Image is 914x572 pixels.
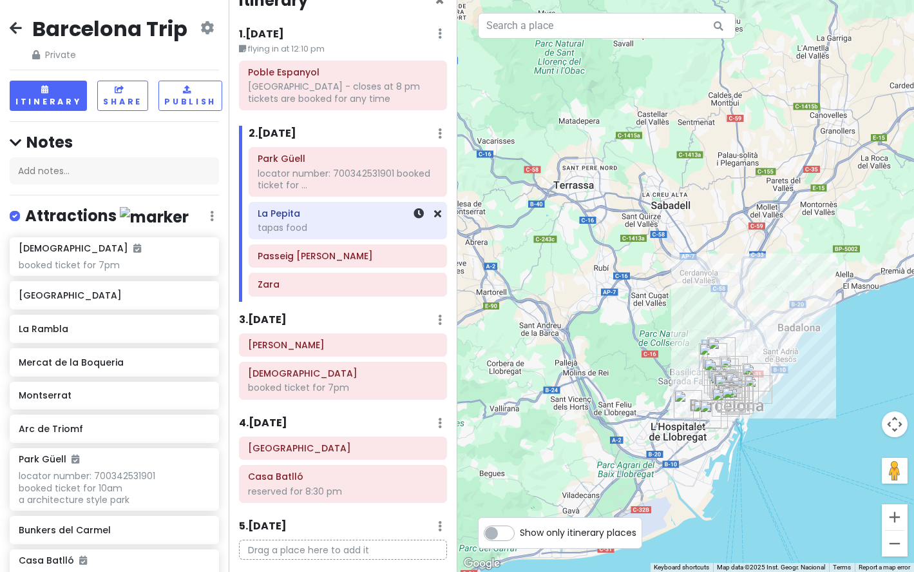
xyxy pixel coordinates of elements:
h6: Mercat de la Boqueria [19,357,209,368]
a: Open this area in Google Maps (opens a new window) [461,555,503,572]
h6: Casa Batlló [19,555,87,566]
h6: 2 . [DATE] [249,127,296,141]
div: reserved for 8:30 pm [248,486,438,497]
i: Added to itinerary [71,455,79,464]
div: locator number: 700342531901 booked ticket for ... [258,168,438,191]
span: Map data ©2025 Inst. Geogr. Nacional [717,564,825,571]
img: Google [461,555,503,572]
h6: Arc de Triomf [19,423,209,435]
div: El Tribut [744,375,772,404]
span: Show only itinerary places [520,526,636,540]
input: Search a place [478,13,736,39]
h6: Passeig de Gràcia [258,250,438,262]
div: Vila de Gràcia [702,357,730,386]
h6: 1 . [DATE] [239,28,284,41]
h6: Ciutadella Park [248,442,438,454]
div: tapas food [258,222,438,233]
div: Sagrada Família [719,356,748,384]
div: Ciutadella Park [730,376,759,404]
span: Private [32,48,187,62]
div: [GEOGRAPHIC_DATA] - closes at 8 pm tickets are booked for any time [248,81,438,104]
div: Poble Espanyol [693,400,721,428]
div: Passeig de Gràcia [709,370,738,398]
h6: Poble Espanyol [248,66,438,78]
a: Terms [833,564,851,571]
div: La Pedrera - Casa Milà [707,367,736,395]
p: Drag a place here to add it [239,540,447,560]
button: Drag Pegman onto the map to open Street View [882,458,908,484]
h2: Barcelona Trip [32,15,187,43]
h6: La Rambla [19,323,209,335]
img: marker [120,207,189,227]
h6: [DEMOGRAPHIC_DATA] [19,242,141,254]
h6: Montserrat [19,390,209,401]
h6: 4 . [DATE] [239,417,287,430]
button: Map camera controls [882,411,908,437]
h6: Park Güell [19,453,79,465]
div: locator number: 700342531901 booked ticket for 10am a architecture style park [19,470,209,506]
button: Keyboard shortcuts [654,563,709,572]
h6: Bunkers del Carmel [19,524,209,536]
button: Publish [158,81,222,111]
div: Bunkers del Carmel [707,337,736,366]
button: Zoom out [882,531,908,557]
button: Itinerary [10,81,87,111]
div: La Plata [725,386,754,414]
button: Share [97,81,148,111]
h6: Casa Batlló [248,471,438,482]
div: Bar Brutal [725,380,753,409]
div: La Pepita [704,359,739,393]
h6: Park Güell [258,153,438,164]
i: Added to itinerary [133,244,141,253]
div: Can Dende [742,363,770,391]
h6: [GEOGRAPHIC_DATA] [19,290,209,301]
div: Museu Nacional d'Art de Catalunya [700,400,728,429]
div: Brunchies | Brunch & Specialty Coffee [674,390,702,419]
div: Arc de Triomf [725,372,754,400]
a: Set a time [414,206,424,221]
div: Park Güell [699,343,727,371]
i: Added to itinerary [79,556,87,565]
h6: Zara [258,279,438,290]
div: booked ticket for 7pm [248,382,438,393]
h4: Attractions [25,206,189,227]
h4: Notes [10,132,219,152]
a: Remove from day [434,206,441,221]
button: Zoom in [882,504,908,530]
h6: 3 . [DATE] [239,313,287,327]
small: flying in at 12:10 pm [239,43,447,55]
a: Report a map error [859,564,910,571]
div: booked ticket for 7pm [19,259,209,271]
h6: 5 . [DATE] [239,520,287,533]
h6: Sagrada Família [248,368,438,379]
h6: Vila de Gràcia [248,339,438,351]
h6: La Pepita [258,208,438,219]
div: Add notes... [10,157,219,184]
